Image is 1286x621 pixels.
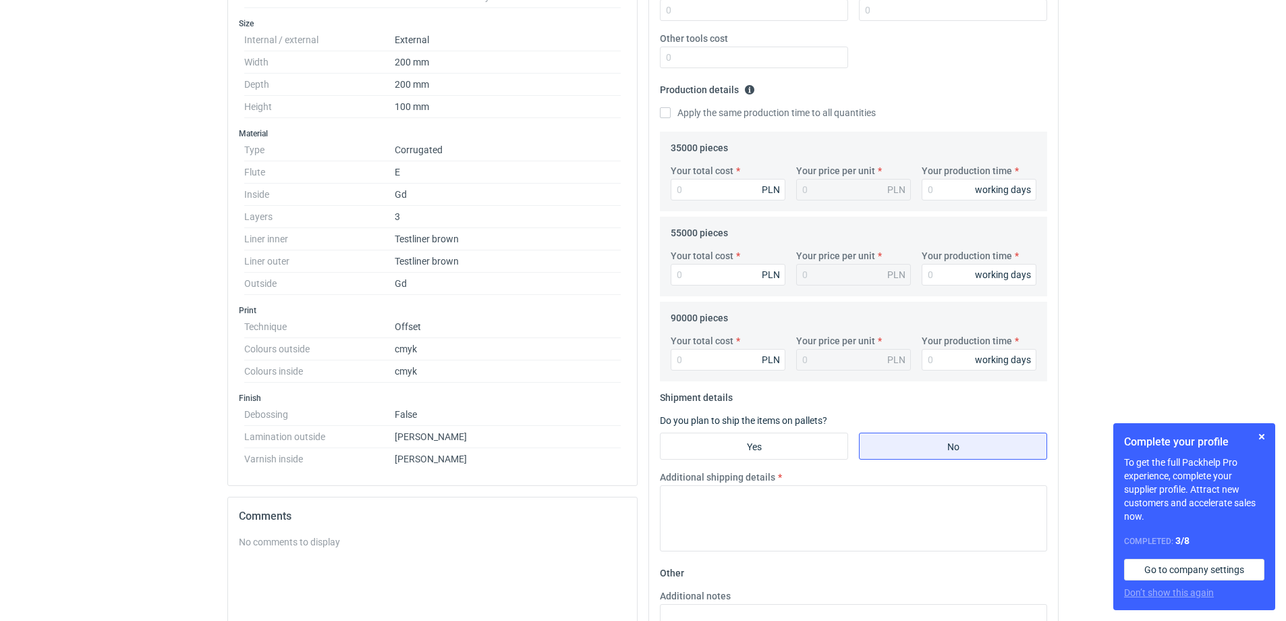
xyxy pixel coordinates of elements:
[395,161,621,184] dd: E
[244,273,395,295] dt: Outside
[395,228,621,250] dd: Testliner brown
[1124,586,1214,599] button: Don’t show this again
[239,128,626,139] h3: Material
[671,334,733,348] label: Your total cost
[244,338,395,360] dt: Colours outside
[796,334,875,348] label: Your price per unit
[395,316,621,338] dd: Offset
[660,589,731,603] label: Additional notes
[395,139,621,161] dd: Corrugated
[239,535,626,549] div: No comments to display
[244,316,395,338] dt: Technique
[762,183,780,196] div: PLN
[887,353,905,367] div: PLN
[244,161,395,184] dt: Flute
[671,179,785,200] input: 0
[395,250,621,273] dd: Testliner brown
[395,74,621,96] dd: 200 mm
[1124,534,1264,548] div: Completed:
[671,264,785,286] input: 0
[239,305,626,316] h3: Print
[244,96,395,118] dt: Height
[239,508,626,524] h2: Comments
[239,393,626,404] h3: Finish
[1124,456,1264,523] p: To get the full Packhelp Pro experience, complete your supplier profile. Attract new customers an...
[244,139,395,161] dt: Type
[660,32,728,45] label: Other tools cost
[922,264,1036,286] input: 0
[762,268,780,281] div: PLN
[922,349,1036,371] input: 0
[796,164,875,178] label: Your price per unit
[671,349,785,371] input: 0
[1254,429,1270,445] button: Skip for now
[887,268,905,281] div: PLN
[922,164,1012,178] label: Your production time
[975,353,1031,367] div: working days
[1124,559,1264,580] a: Go to company settings
[395,426,621,448] dd: [PERSON_NAME]
[975,268,1031,281] div: working days
[762,353,780,367] div: PLN
[796,249,875,263] label: Your price per unit
[922,334,1012,348] label: Your production time
[1124,434,1264,450] h1: Complete your profile
[922,179,1036,200] input: 0
[395,273,621,295] dd: Gd
[975,183,1031,196] div: working days
[671,137,728,153] legend: 35000 pieces
[671,164,733,178] label: Your total cost
[660,562,684,578] legend: Other
[395,29,621,51] dd: External
[660,387,733,403] legend: Shipment details
[395,96,621,118] dd: 100 mm
[671,222,728,238] legend: 55000 pieces
[244,206,395,228] dt: Layers
[660,47,848,68] input: 0
[244,228,395,250] dt: Liner inner
[395,338,621,360] dd: cmyk
[244,51,395,74] dt: Width
[244,184,395,206] dt: Inside
[395,206,621,228] dd: 3
[244,360,395,383] dt: Colours inside
[922,249,1012,263] label: Your production time
[1175,535,1190,546] strong: 3 / 8
[660,470,775,484] label: Additional shipping details
[244,426,395,448] dt: Lamination outside
[244,448,395,464] dt: Varnish inside
[395,360,621,383] dd: cmyk
[244,404,395,426] dt: Debossing
[660,433,848,460] label: Yes
[395,404,621,426] dd: False
[660,415,827,426] label: Do you plan to ship the items on pallets?
[244,29,395,51] dt: Internal / external
[239,18,626,29] h3: Size
[244,74,395,96] dt: Depth
[660,106,876,119] label: Apply the same production time to all quantities
[887,183,905,196] div: PLN
[671,307,728,323] legend: 90000 pieces
[859,433,1047,460] label: No
[395,184,621,206] dd: Gd
[671,249,733,263] label: Your total cost
[244,250,395,273] dt: Liner outer
[660,79,755,95] legend: Production details
[395,51,621,74] dd: 200 mm
[395,448,621,464] dd: [PERSON_NAME]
